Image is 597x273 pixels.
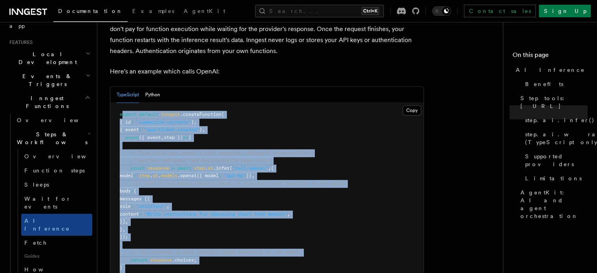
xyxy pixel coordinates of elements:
[110,66,424,77] p: Here's an example which calls OpenAI:
[191,119,194,125] span: }
[172,257,197,263] span: .choices;
[131,257,147,263] span: return
[120,188,131,194] span: body
[513,50,588,63] h4: On this page
[24,240,47,246] span: Fetch
[24,153,105,159] span: Overview
[120,234,128,240] span: });
[139,112,158,117] span: default
[164,135,183,140] span: step })
[205,165,208,171] span: .
[161,135,164,140] span: ,
[136,181,345,186] span: // body is the model request, which is strongly typed depending on the model
[194,119,197,125] span: ,
[520,189,588,220] span: AgentKit: AI and agent orchestration
[132,8,174,14] span: Examples
[21,214,92,236] a: AI Inference
[199,127,202,132] span: }
[361,7,379,15] kbd: Ctrl+K
[125,135,139,140] span: async
[131,249,301,255] span: // The response is also strongly typed depending on the model.
[525,174,582,182] span: Limitations
[161,173,177,178] span: models
[268,165,271,171] span: ,
[219,173,221,178] span: :
[24,196,71,210] span: Wait for events
[177,173,197,178] span: .openai
[287,211,290,217] span: ,
[142,196,144,202] span: :
[21,236,92,250] a: Fetch
[221,112,224,117] span: (
[6,91,92,113] button: Inngest Functions
[516,66,585,74] span: AI Inference
[120,196,142,202] span: messages
[144,211,287,217] span: "Write instructions for improving short term memory"
[6,47,92,69] button: Local Development
[150,173,153,178] span: .
[24,218,70,232] span: AI Inference
[14,113,92,127] a: Overview
[139,173,150,178] span: step
[432,6,451,16] button: Toggle dark mode
[194,165,205,171] span: step
[120,265,122,270] span: }
[403,105,421,115] button: Copy
[120,203,131,209] span: role
[520,94,588,110] span: Step tools: [URL]
[230,165,232,171] span: (
[158,173,161,178] span: .
[153,173,158,178] span: ai
[139,211,142,217] span: :
[131,188,133,194] span: :
[120,227,122,232] span: }
[14,127,92,149] button: Steps & Workflows
[144,127,199,132] span: "app/ticket.created"
[161,112,180,117] span: inngest
[539,5,591,17] a: Sign Up
[131,203,133,209] span: :
[232,165,268,171] span: "call-openai"
[128,2,179,21] a: Examples
[17,117,98,123] span: Overview
[183,135,188,140] span: =>
[120,219,125,224] span: }]
[522,113,588,127] a: step.ai.infer()
[517,91,588,113] a: Step tools: [URL]
[6,50,86,66] span: Local Development
[131,165,144,171] span: const
[21,149,92,163] a: Overview
[179,2,230,21] a: AgentKit
[525,116,595,124] span: step.ai.infer()
[122,227,125,232] span: ,
[21,192,92,214] a: Wait for events
[6,69,92,91] button: Events & Triggers
[145,87,160,103] button: Python
[177,165,191,171] span: await
[120,112,136,117] span: export
[224,173,246,178] span: "gpt-4o"
[522,149,588,171] a: Supported providers
[24,181,49,188] span: Sleeps
[131,158,271,163] span: // metrics, datasets, and monitoring to your calls.
[110,13,424,57] p: On serverless environments, your function is not executing while the request is in progress — whi...
[120,119,131,125] span: { id
[202,127,205,132] span: ,
[513,63,588,77] a: AI Inference
[139,135,161,140] span: ({ event
[131,150,312,156] span: // This calls your model's chat endpoint, adding AI observability,
[6,94,85,110] span: Inngest Functions
[120,127,139,132] span: { event
[213,165,230,171] span: .infer
[522,127,588,149] a: step.ai.wrap() (TypeScript only)
[184,8,225,14] span: AgentKit
[133,173,136,178] span: :
[517,185,588,223] a: AgentKit: AI and agent orchestration
[21,178,92,192] a: Sleeps
[180,112,221,117] span: .createFunction
[208,165,213,171] span: ai
[166,203,169,209] span: ,
[271,165,274,171] span: {
[197,173,219,178] span: ({ model
[522,77,588,91] a: Benefits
